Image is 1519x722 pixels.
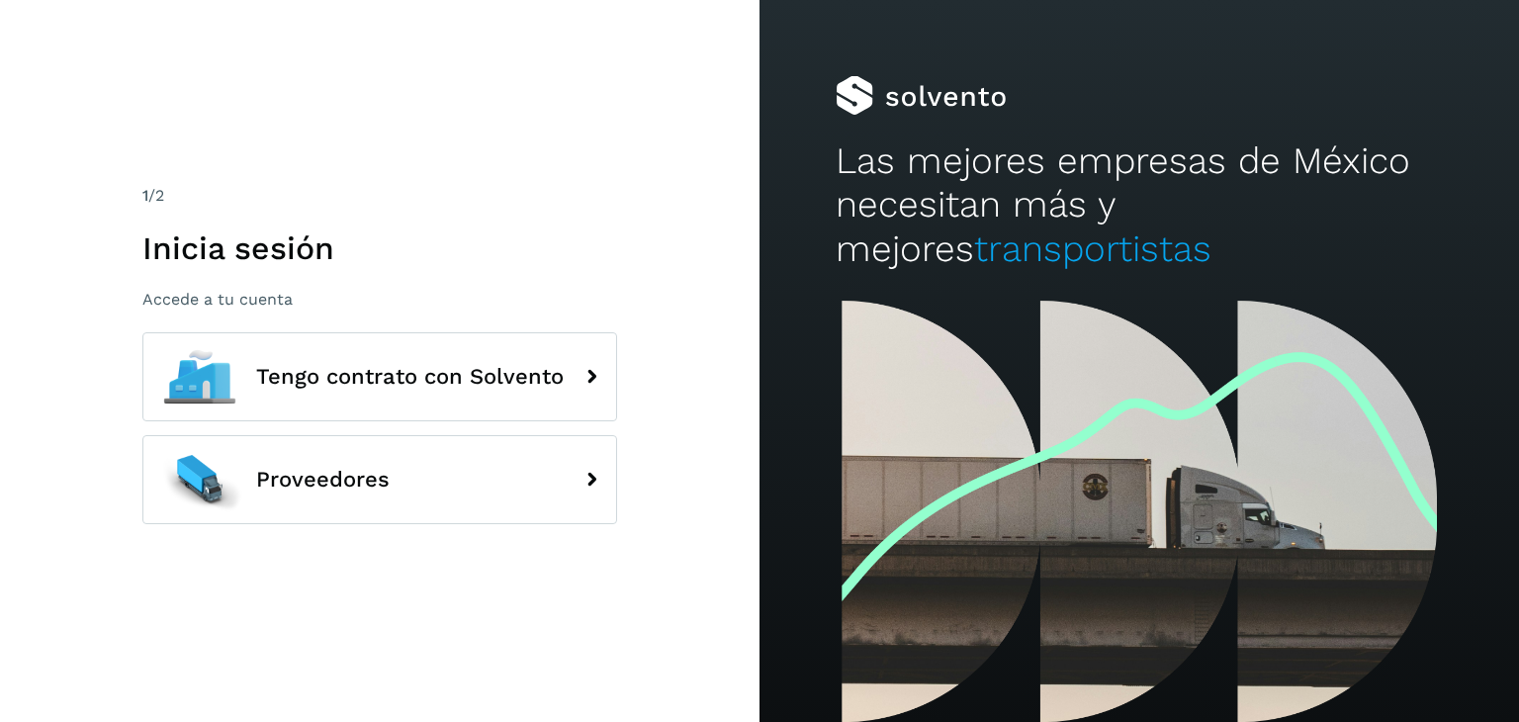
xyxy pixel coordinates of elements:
div: /2 [142,184,617,208]
span: Proveedores [256,468,390,492]
h1: Inicia sesión [142,229,617,267]
span: Tengo contrato con Solvento [256,365,564,389]
span: 1 [142,186,148,205]
h2: Las mejores empresas de México necesitan más y mejores [836,139,1443,271]
button: Proveedores [142,435,617,524]
button: Tengo contrato con Solvento [142,332,617,421]
span: transportistas [974,227,1211,270]
p: Accede a tu cuenta [142,290,617,309]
